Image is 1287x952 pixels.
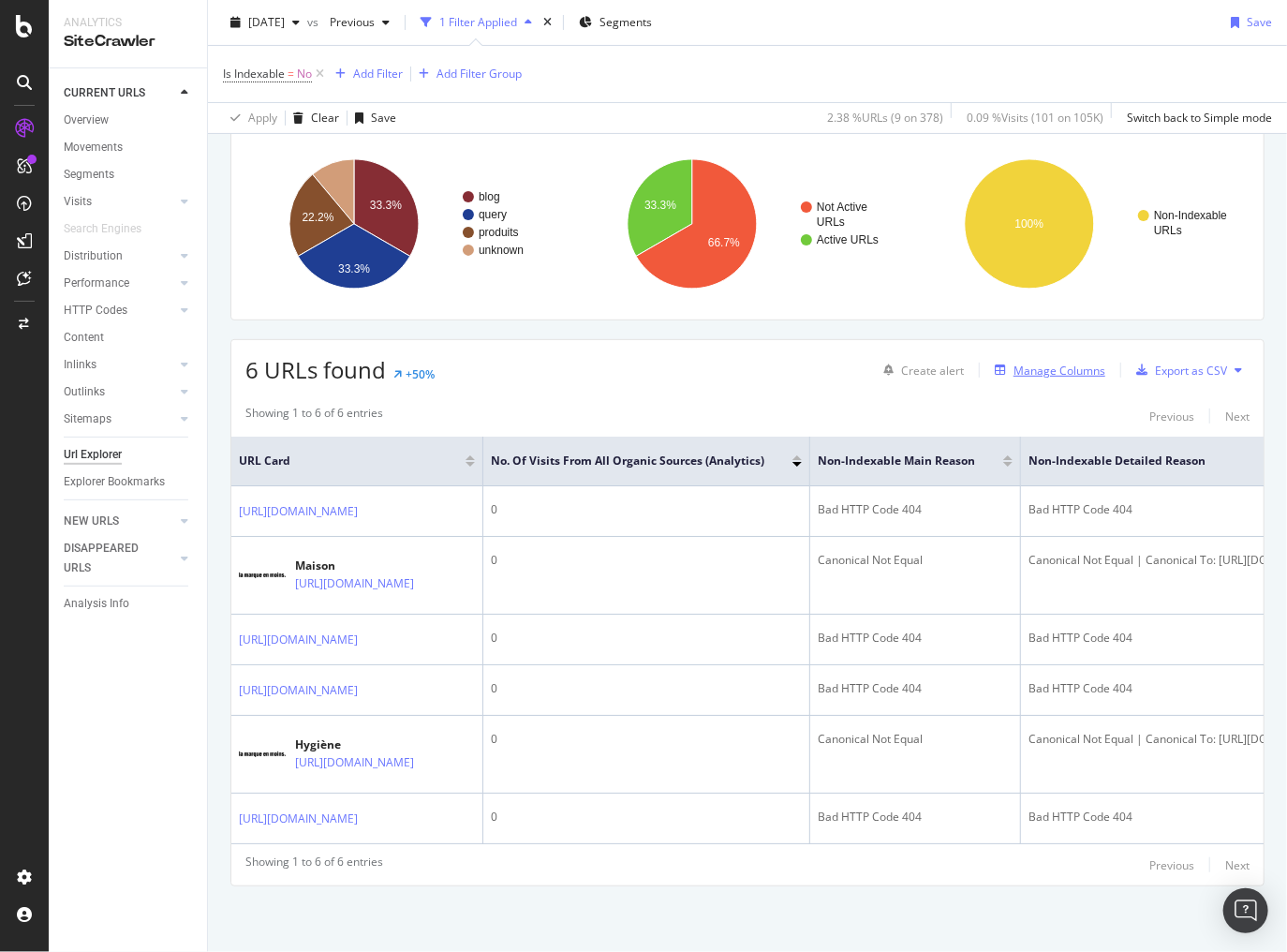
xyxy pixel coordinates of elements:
[239,453,461,469] span: URL Card
[311,110,339,126] div: Clear
[1247,14,1272,30] div: Save
[64,138,123,157] div: Movements
[1223,7,1272,37] button: Save
[64,219,160,239] a: Search Engines
[439,14,517,30] div: 1 Filter Applied
[571,7,659,37] button: Segments
[245,142,574,305] svg: A chart.
[817,233,879,246] text: Active URLs
[64,382,175,402] a: Outlinks
[584,142,912,305] svg: A chart.
[818,809,1013,826] div: Bad HTTP Code 404
[1155,363,1227,379] div: Export as CSV
[245,405,383,427] div: Showing 1 to 6 of 6 entries
[64,328,104,348] div: Content
[1223,888,1268,933] div: Open Intercom Messenger
[64,301,175,320] a: HTTP Codes
[479,244,524,257] text: unknown
[223,7,307,37] button: [DATE]
[479,208,507,221] text: query
[286,103,339,133] button: Clear
[239,563,286,588] img: main image
[288,66,294,82] span: =
[818,453,975,469] span: Non-Indexable Main Reason
[708,236,740,249] text: 66.7%
[295,574,414,593] a: [URL][DOMAIN_NAME]
[64,274,129,293] div: Performance
[406,366,435,382] div: +50%
[64,382,105,402] div: Outlinks
[64,594,194,614] a: Analysis Info
[64,274,175,293] a: Performance
[64,355,96,375] div: Inlinks
[876,355,964,385] button: Create alert
[64,539,158,578] div: DISAPPEARED URLS
[817,216,845,229] text: URLs
[1127,110,1272,126] div: Switch back to Simple mode
[64,472,194,492] a: Explorer Bookmarks
[338,263,370,276] text: 33.3%
[353,66,403,82] div: Add Filter
[64,111,194,130] a: Overview
[239,810,358,828] a: [URL][DOMAIN_NAME]
[64,31,192,52] div: SiteCrawler
[239,681,358,700] a: [URL][DOMAIN_NAME]
[64,539,175,578] a: DISAPPEARED URLS
[239,742,286,766] img: main image
[64,192,92,212] div: Visits
[1149,854,1194,876] button: Previous
[1225,857,1250,873] div: Next
[818,731,1013,748] div: Canonical Not Equal
[322,7,397,37] button: Previous
[64,355,175,375] a: Inlinks
[248,110,277,126] div: Apply
[248,14,285,30] span: 2025 Aug. 26th
[245,854,383,876] div: Showing 1 to 6 of 6 entries
[223,66,285,82] span: Is Indexable
[295,558,475,574] div: Maison
[64,246,123,266] div: Distribution
[817,201,867,214] text: Not Active
[64,83,175,103] a: CURRENT URLS
[64,192,175,212] a: Visits
[827,110,943,126] div: 2.38 % URLs ( 9 on 378 )
[599,14,652,30] span: Segments
[967,110,1103,126] div: 0.09 % Visits ( 101 on 105K )
[239,502,358,521] a: [URL][DOMAIN_NAME]
[436,66,522,82] div: Add Filter Group
[64,328,194,348] a: Content
[64,219,141,239] div: Search Engines
[322,14,375,30] span: Previous
[64,594,129,614] div: Analysis Info
[371,110,396,126] div: Save
[64,165,114,185] div: Segments
[411,63,522,85] button: Add Filter Group
[491,552,802,569] div: 0
[297,61,312,87] span: No
[348,103,396,133] button: Save
[901,363,964,379] div: Create alert
[223,103,277,133] button: Apply
[245,354,386,385] span: 6 URLs found
[64,512,119,531] div: NEW URLS
[64,472,165,492] div: Explorer Bookmarks
[644,200,676,213] text: 33.3%
[302,211,333,224] text: 22.2%
[1225,409,1250,424] div: Next
[64,409,111,429] div: Sitemaps
[64,15,192,31] div: Analytics
[921,142,1250,305] div: A chart.
[491,501,802,518] div: 0
[491,453,764,469] span: No. of Visits from All Organic Sources (Analytics)
[64,445,194,465] a: Url Explorer
[479,226,519,239] text: produits
[479,190,500,203] text: blog
[1119,103,1272,133] button: Switch back to Simple mode
[491,680,802,697] div: 0
[64,83,145,103] div: CURRENT URLS
[1225,405,1250,427] button: Next
[64,409,175,429] a: Sitemaps
[64,111,109,130] div: Overview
